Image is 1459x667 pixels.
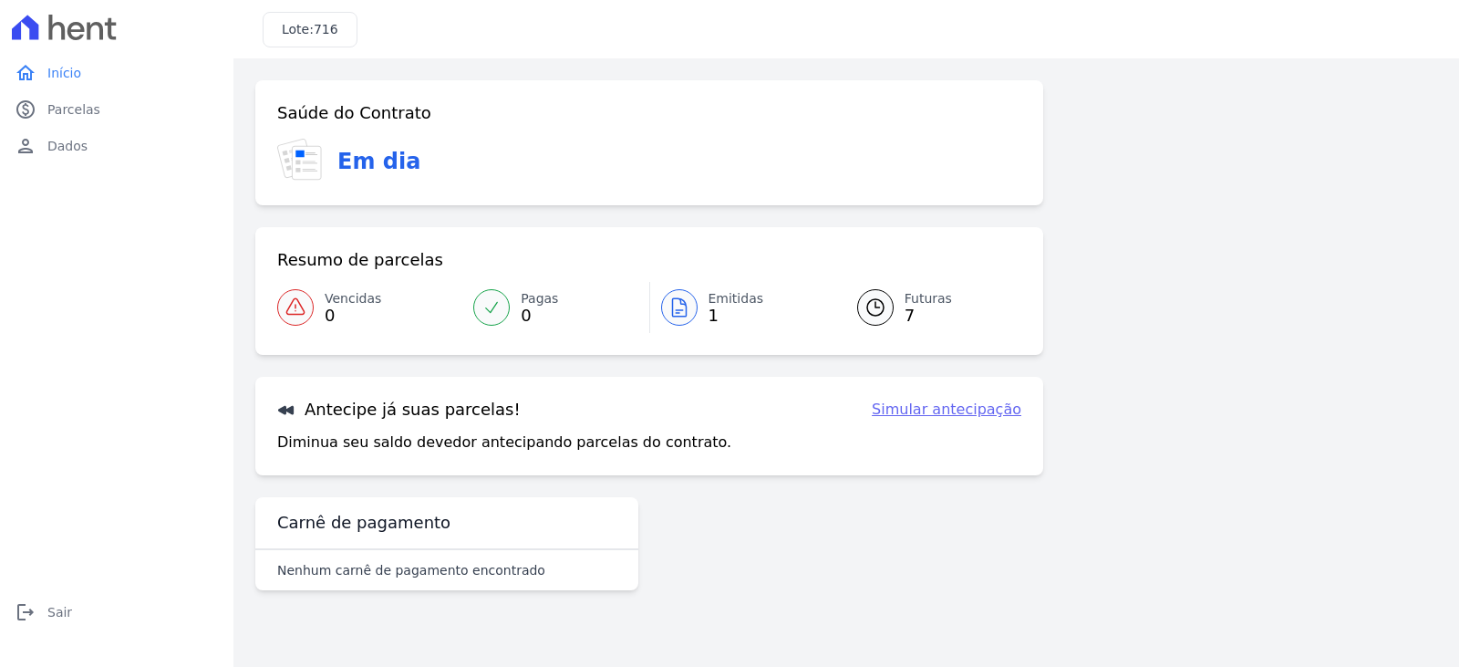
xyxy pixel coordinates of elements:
h3: Saúde do Contrato [277,102,431,124]
span: Início [47,64,81,82]
a: Vencidas 0 [277,282,462,333]
a: homeInício [7,55,226,91]
a: Simular antecipação [872,399,1021,421]
span: 716 [314,22,338,36]
span: Sair [47,603,72,621]
i: home [15,62,36,84]
span: Parcelas [47,100,100,119]
i: person [15,135,36,157]
span: Futuras [905,289,952,308]
span: Dados [47,137,88,155]
span: Emitidas [709,289,764,308]
i: logout [15,601,36,623]
span: 7 [905,308,952,323]
a: Emitidas 1 [650,282,835,333]
a: Pagas 0 [462,282,648,333]
span: Vencidas [325,289,381,308]
p: Nenhum carnê de pagamento encontrado [277,561,545,579]
a: personDados [7,128,226,164]
h3: Carnê de pagamento [277,512,450,534]
p: Diminua seu saldo devedor antecipando parcelas do contrato. [277,432,731,453]
span: Pagas [521,289,558,308]
a: Futuras 7 [835,282,1021,333]
a: paidParcelas [7,91,226,128]
h3: Lote: [282,20,338,39]
i: paid [15,99,36,120]
a: logoutSair [7,594,226,631]
h3: Em dia [337,145,420,178]
h3: Antecipe já suas parcelas! [277,399,521,421]
span: 1 [709,308,764,323]
h3: Resumo de parcelas [277,249,443,271]
span: 0 [521,308,558,323]
span: 0 [325,308,381,323]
